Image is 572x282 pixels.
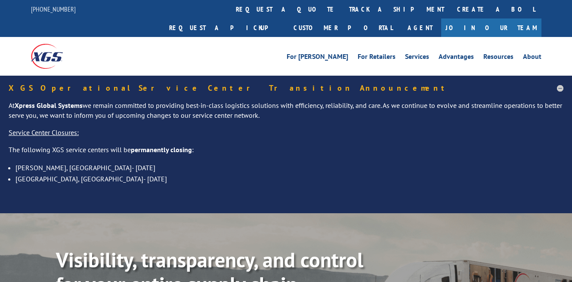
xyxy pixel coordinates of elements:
[9,145,563,162] p: The following XGS service centers will be :
[9,84,563,92] h5: XGS Operational Service Center Transition Announcement
[399,18,441,37] a: Agent
[9,101,563,128] p: At we remain committed to providing best-in-class logistics solutions with efficiency, reliabilit...
[441,18,541,37] a: Join Our Team
[523,53,541,63] a: About
[287,53,348,63] a: For [PERSON_NAME]
[31,5,76,13] a: [PHONE_NUMBER]
[131,145,192,154] strong: permanently closing
[439,53,474,63] a: Advantages
[15,101,83,110] strong: Xpress Global Systems
[9,128,79,137] u: Service Center Closures:
[163,18,287,37] a: Request a pickup
[15,162,563,173] li: [PERSON_NAME], [GEOGRAPHIC_DATA]- [DATE]
[358,53,396,63] a: For Retailers
[287,18,399,37] a: Customer Portal
[483,53,513,63] a: Resources
[15,173,563,184] li: [GEOGRAPHIC_DATA], [GEOGRAPHIC_DATA]- [DATE]
[405,53,429,63] a: Services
